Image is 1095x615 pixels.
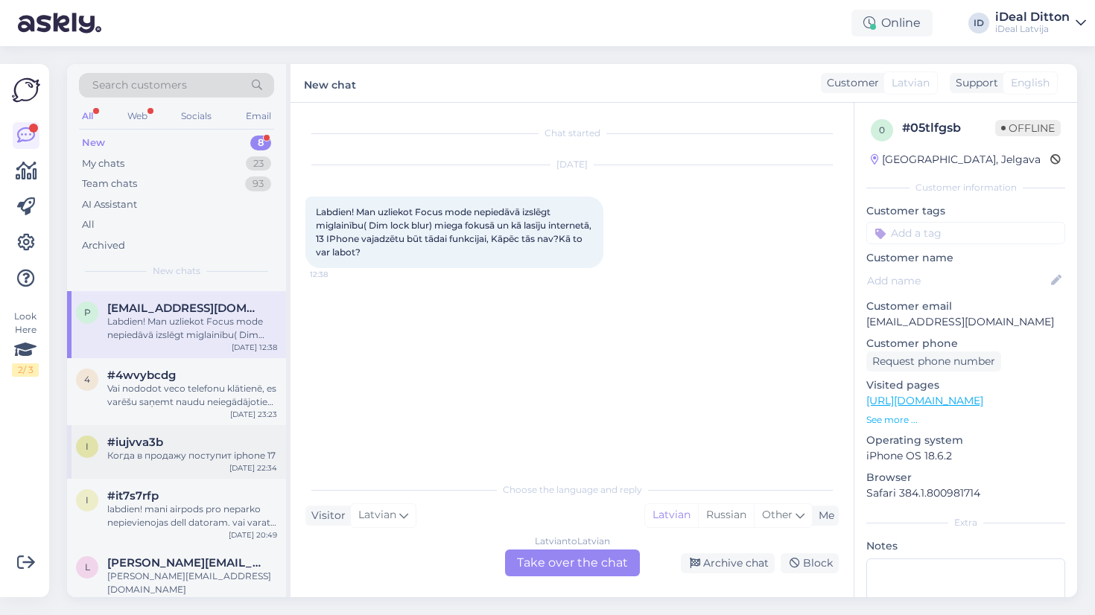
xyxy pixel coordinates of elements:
[781,553,839,573] div: Block
[232,342,277,353] div: [DATE] 12:38
[866,433,1065,448] p: Operating system
[86,494,89,506] span: i
[866,538,1065,554] p: Notes
[250,136,271,150] div: 8
[305,483,839,497] div: Choose the language and reply
[84,307,91,318] span: p
[505,549,640,576] div: Take over the chat
[12,310,39,377] div: Look Here
[229,462,277,474] div: [DATE] 22:34
[92,77,187,93] span: Search customers
[995,11,1086,35] a: iDeal DittoniDeal Latvija
[304,73,356,93] label: New chat
[892,75,930,91] span: Latvian
[79,106,96,126] div: All
[866,448,1065,464] p: iPhone OS 18.6.2
[851,10,933,36] div: Online
[995,11,1070,23] div: iDeal Ditton
[245,176,271,191] div: 93
[230,409,277,420] div: [DATE] 23:23
[82,156,124,171] div: My chats
[866,351,1001,372] div: Request phone number
[305,508,346,523] div: Visitor
[107,302,262,315] span: patricijawin@gmail.com
[866,299,1065,314] p: Customer email
[85,561,90,573] span: l
[107,556,262,570] span: laura.neilande10@inbox.lv
[866,377,1065,393] p: Visited pages
[82,197,137,212] div: AI Assistant
[698,504,754,526] div: Russian
[310,269,366,280] span: 12:38
[866,516,1065,529] div: Extra
[821,75,879,91] div: Customer
[866,413,1065,427] p: See more ...
[866,336,1065,351] p: Customer phone
[866,314,1065,330] p: [EMAIL_ADDRESS][DOMAIN_NAME]
[902,119,995,137] div: # 05tlfgsb
[866,222,1065,244] input: Add a tag
[243,106,274,126] div: Email
[107,369,176,382] span: #4wvybcdg
[867,273,1048,289] input: Add name
[1011,75,1050,91] span: English
[879,124,885,136] span: 0
[86,441,89,452] span: i
[535,535,610,548] div: Latvian to Latvian
[305,158,839,171] div: [DATE]
[107,436,163,449] span: #iujvva3b
[866,250,1065,266] p: Customer name
[107,315,277,342] div: Labdien! Man uzliekot Focus mode nepiedāvā izslēgt miglainību( Dim lock blur) miega fokusā un kā ...
[305,127,839,140] div: Chat started
[82,136,105,150] div: New
[813,508,834,523] div: Me
[178,106,215,126] div: Socials
[12,363,39,377] div: 2 / 3
[358,507,396,523] span: Latvian
[995,23,1070,35] div: iDeal Latvija
[762,508,793,521] span: Other
[107,570,277,596] div: [PERSON_NAME][EMAIL_ADDRESS][DOMAIN_NAME]
[124,106,150,126] div: Web
[968,13,989,34] div: ID
[12,76,40,104] img: Askly Logo
[246,156,271,171] div: 23
[82,176,137,191] div: Team chats
[82,217,95,232] div: All
[871,152,1041,168] div: [GEOGRAPHIC_DATA], Jelgava
[866,470,1065,485] p: Browser
[82,238,125,253] div: Archived
[645,504,698,526] div: Latvian
[107,503,277,529] div: labdien! mani airpods pro neparko nepievienojas dell datoram. vai varat kā palīdzēt, ja atnestu d...
[107,382,277,409] div: Vai nododot veco telefonu klātienē, es varēšu saņemt naudu neiegādājoties jaunu ierīci?
[681,553,775,573] div: Archive chat
[866,181,1065,194] div: Customer information
[866,485,1065,501] p: Safari 384.1.800981714
[229,529,277,541] div: [DATE] 20:49
[153,264,200,278] span: New chats
[230,596,277,608] div: [DATE] 13:44
[316,206,594,258] span: Labdien! Man uzliekot Focus mode nepiedāvā izslēgt miglainību( Dim lock blur) miega fokusā un kā ...
[950,75,998,91] div: Support
[107,489,159,503] span: #it7s7rfp
[84,374,90,385] span: 4
[866,394,983,407] a: [URL][DOMAIN_NAME]
[866,203,1065,219] p: Customer tags
[995,120,1061,136] span: Offline
[107,449,277,462] div: Когда в продажу поступит iphone 17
